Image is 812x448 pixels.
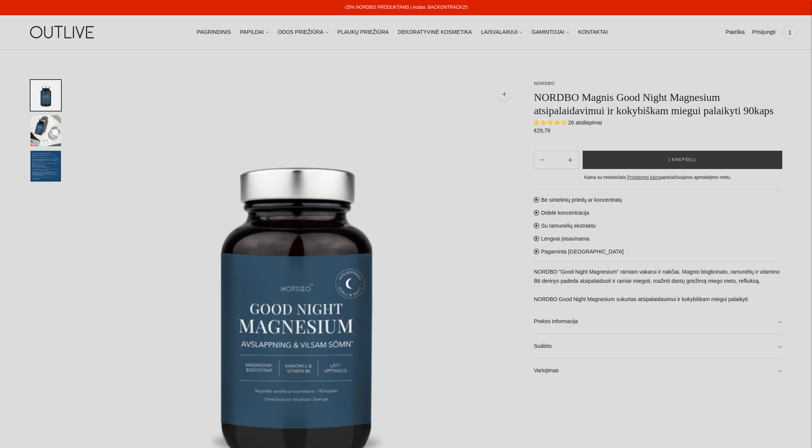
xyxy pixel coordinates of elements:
[534,309,782,334] a: Prekės informacija
[30,80,61,111] button: Translation missing: en.general.accessibility.image_thumbail
[785,27,795,38] span: 1
[578,24,608,41] a: KONTAKTAI
[568,120,602,126] span: 26 atsiliepimai
[534,128,550,134] span: €29,79
[240,24,269,41] a: PAPILDAI
[562,151,578,169] button: Subtract product quantity
[752,24,775,41] a: Prisijungti
[398,24,472,41] a: DEKORATYVINĖ KOSMETIKA
[583,151,782,169] button: Į krepšelį
[534,334,782,359] a: Sudėtis
[627,175,661,180] a: Pristatymo kaina
[534,174,782,182] div: Kaina su mokesčiais. apskaičiuojama apmokėjimo metu.
[338,24,389,41] a: PLAUKŲ PRIEŽIŪRA
[15,19,111,45] img: OUTLIVE
[534,268,782,304] p: NORDBO "Good Night Magnesium" ramiam vakarui ir nakčiai. Magnio bisglicinato, ramunėlių ir vitami...
[481,24,522,41] a: LAISVALAIKIUI
[669,156,696,164] span: Į krepšelį
[534,151,550,169] button: Add product quantity
[783,24,797,41] a: 1
[550,155,562,166] input: Product quantity
[532,24,569,41] a: GAMINTOJAI
[534,359,782,383] a: Vartojimas
[30,151,61,182] button: Translation missing: en.general.accessibility.image_thumbail
[534,91,782,117] h1: NORDBO Magnis Good Night Magnesium atsipalaidavimui ir kokybiškam miegui palaikyti 90kaps
[534,120,568,126] span: 4.65 stars
[726,24,745,41] a: Paieška
[197,24,231,41] a: PAGRINDINIS
[344,5,468,10] a: -25% NORDBO PRODUKTAMS | kodas: BACKONTRACK25
[534,189,782,383] div: Be sintetinių priedų ar koncentratų Didelė koncentracija Su ramunėlių ekstraktu Lengvai įsisavina...
[30,115,61,146] button: Translation missing: en.general.accessibility.image_thumbail
[278,24,328,41] a: ODOS PRIEŽIŪRA
[534,81,555,86] a: NORDBO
